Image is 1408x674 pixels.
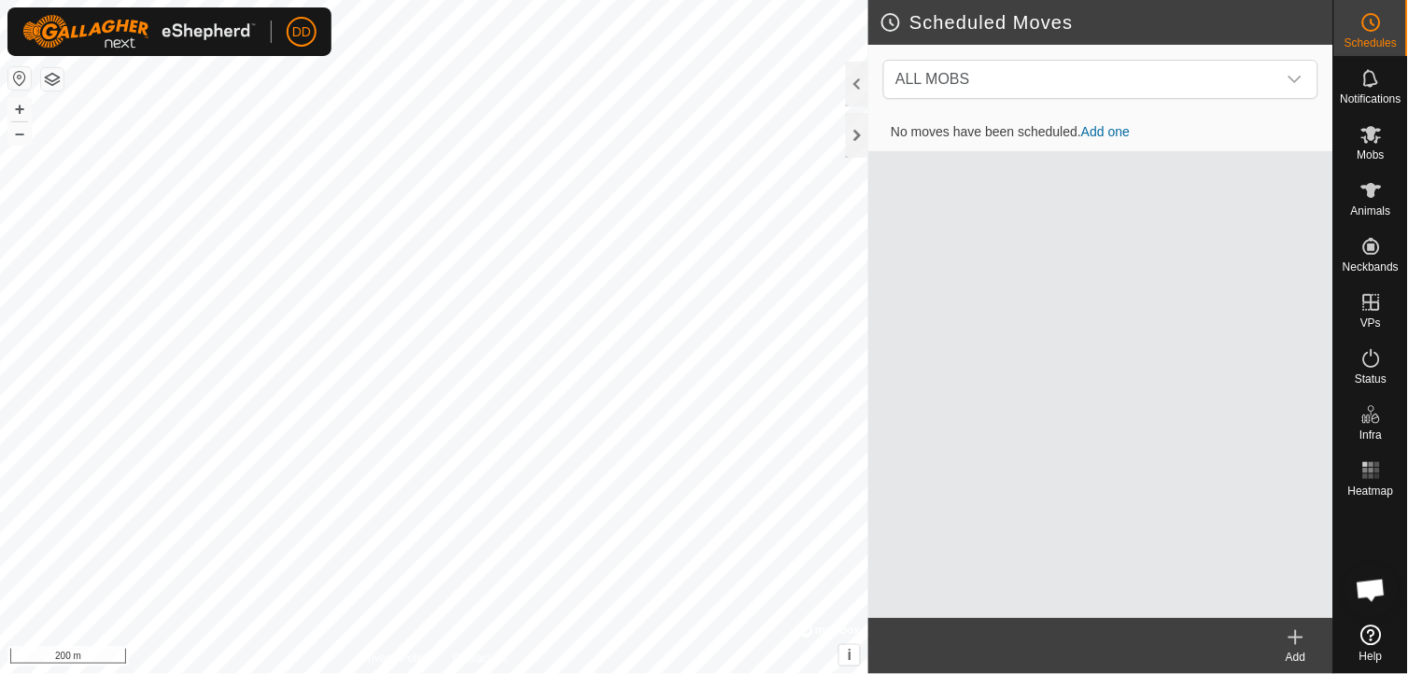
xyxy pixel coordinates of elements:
[1343,261,1399,273] span: Neckbands
[1334,617,1408,669] a: Help
[1259,649,1333,666] div: Add
[1344,562,1400,618] div: Open chat
[880,11,1333,34] h2: Scheduled Moves
[1360,317,1381,329] span: VPs
[41,68,63,91] button: Map Layers
[848,647,852,663] span: i
[1351,205,1391,217] span: Animals
[839,645,860,666] button: i
[360,650,430,667] a: Privacy Policy
[1359,429,1382,441] span: Infra
[876,124,1145,139] span: No moves have been scheduled.
[8,122,31,145] button: –
[888,61,1276,98] span: ALL MOBS
[292,22,311,42] span: DD
[895,71,969,87] span: ALL MOBS
[8,98,31,120] button: +
[22,15,256,49] img: Gallagher Logo
[8,67,31,90] button: Reset Map
[453,650,508,667] a: Contact Us
[1359,651,1383,662] span: Help
[1358,149,1385,161] span: Mobs
[1348,485,1394,497] span: Heatmap
[1355,373,1387,385] span: Status
[1345,37,1397,49] span: Schedules
[1341,93,1401,105] span: Notifications
[1081,124,1130,139] a: Add one
[1276,61,1314,98] div: dropdown trigger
